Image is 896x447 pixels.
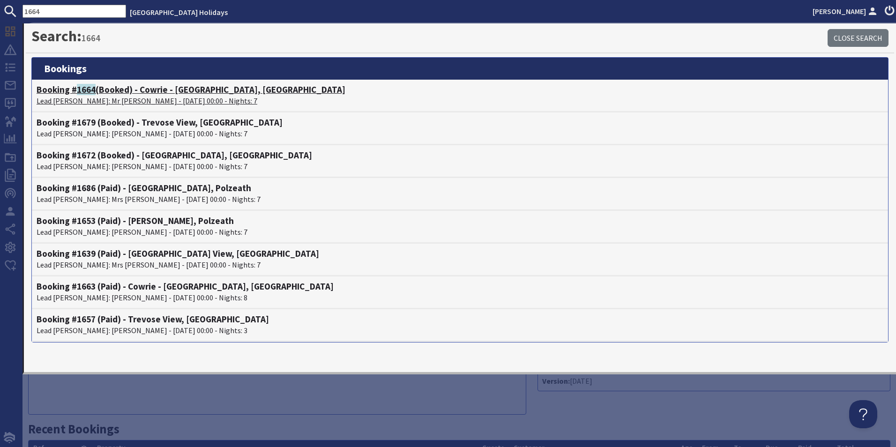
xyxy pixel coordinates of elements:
a: Booking #1672 (Booked) - [GEOGRAPHIC_DATA], [GEOGRAPHIC_DATA]Lead [PERSON_NAME]: [PERSON_NAME] - ... [37,150,883,172]
p: Lead [PERSON_NAME]: [PERSON_NAME] - [DATE] 00:00 - Nights: 7 [37,161,883,172]
p: Lead [PERSON_NAME]: [PERSON_NAME] - [DATE] 00:00 - Nights: 7 [37,226,883,238]
a: [PERSON_NAME] [813,6,879,17]
a: [GEOGRAPHIC_DATA] Holidays [130,7,228,17]
p: Lead [PERSON_NAME]: [PERSON_NAME] - [DATE] 00:00 - Nights: 8 [37,292,883,303]
h4: Booking # (Booked) - Cowrie - [GEOGRAPHIC_DATA], [GEOGRAPHIC_DATA] [37,84,883,95]
strong: Version: [542,376,570,386]
input: SEARCH [22,5,126,18]
a: Booking #1653 (Paid) - [PERSON_NAME], PolzeathLead [PERSON_NAME]: [PERSON_NAME] - [DATE] 00:00 - ... [37,216,883,238]
a: Booking #1663 (Paid) - Cowrie - [GEOGRAPHIC_DATA], [GEOGRAPHIC_DATA]Lead [PERSON_NAME]: [PERSON_N... [37,281,883,303]
h1: Search: [31,27,828,45]
p: Lead [PERSON_NAME]: [PERSON_NAME] - [DATE] 00:00 - Nights: 7 [37,128,883,139]
iframe: Toggle Customer Support [849,400,877,428]
h4: Booking #1663 (Paid) - Cowrie - [GEOGRAPHIC_DATA], [GEOGRAPHIC_DATA] [37,281,883,292]
a: Booking #1679 (Booked) - Trevose View, [GEOGRAPHIC_DATA]Lead [PERSON_NAME]: [PERSON_NAME] - [DATE... [37,117,883,139]
h4: Booking #1653 (Paid) - [PERSON_NAME], Polzeath [37,216,883,226]
a: Booking #1686 (Paid) - [GEOGRAPHIC_DATA], PolzeathLead [PERSON_NAME]: Mrs [PERSON_NAME] - [DATE] ... [37,183,883,205]
a: Booking #1639 (Paid) - [GEOGRAPHIC_DATA] View, [GEOGRAPHIC_DATA]Lead [PERSON_NAME]: Mrs [PERSON_N... [37,248,883,270]
a: Recent Bookings [28,421,119,437]
h4: Booking #1686 (Paid) - [GEOGRAPHIC_DATA], Polzeath [37,183,883,194]
p: Lead [PERSON_NAME]: Mr [PERSON_NAME] - [DATE] 00:00 - Nights: 7 [37,95,883,106]
p: Lead [PERSON_NAME]: Mrs [PERSON_NAME] - [DATE] 00:00 - Nights: 7 [37,194,883,205]
a: Booking #1657 (Paid) - Trevose View, [GEOGRAPHIC_DATA]Lead [PERSON_NAME]: [PERSON_NAME] - [DATE] ... [37,314,883,336]
img: staytech_i_w-64f4e8e9ee0a9c174fd5317b4b171b261742d2d393467e5bdba4413f4f884c10.svg [4,432,15,443]
p: Lead [PERSON_NAME]: Mrs [PERSON_NAME] - [DATE] 00:00 - Nights: 7 [37,259,883,270]
span: 1664 [77,84,96,95]
small: 1664 [82,32,100,44]
h4: Booking #1672 (Booked) - [GEOGRAPHIC_DATA], [GEOGRAPHIC_DATA] [37,150,883,161]
h3: bookings [32,58,888,79]
h4: Booking #1657 (Paid) - Trevose View, [GEOGRAPHIC_DATA] [37,314,883,325]
h4: Booking #1639 (Paid) - [GEOGRAPHIC_DATA] View, [GEOGRAPHIC_DATA] [37,248,883,259]
li: [DATE] [540,373,888,388]
p: Lead [PERSON_NAME]: [PERSON_NAME] - [DATE] 00:00 - Nights: 3 [37,325,883,336]
a: Booking #1664(Booked) - Cowrie - [GEOGRAPHIC_DATA], [GEOGRAPHIC_DATA]Lead [PERSON_NAME]: Mr [PERS... [37,84,883,106]
a: Close Search [828,29,889,47]
h4: Booking #1679 (Booked) - Trevose View, [GEOGRAPHIC_DATA] [37,117,883,128]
